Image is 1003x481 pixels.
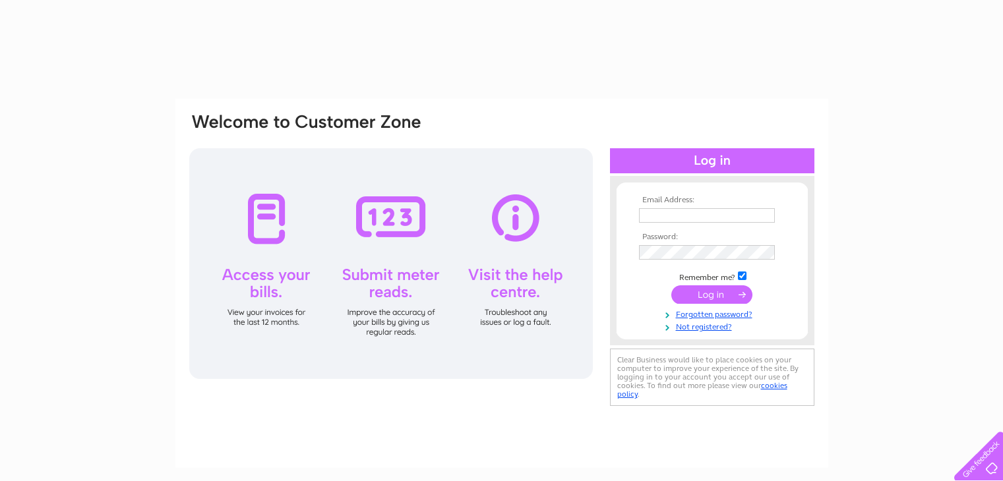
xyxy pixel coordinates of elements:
th: Password: [636,233,789,242]
a: Not registered? [639,320,789,332]
th: Email Address: [636,196,789,205]
a: cookies policy [617,381,787,399]
td: Remember me? [636,269,789,283]
a: Forgotten password? [639,307,789,320]
div: Clear Business would like to place cookies on your computer to improve your experience of the sit... [610,349,814,406]
input: Submit [671,285,752,304]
